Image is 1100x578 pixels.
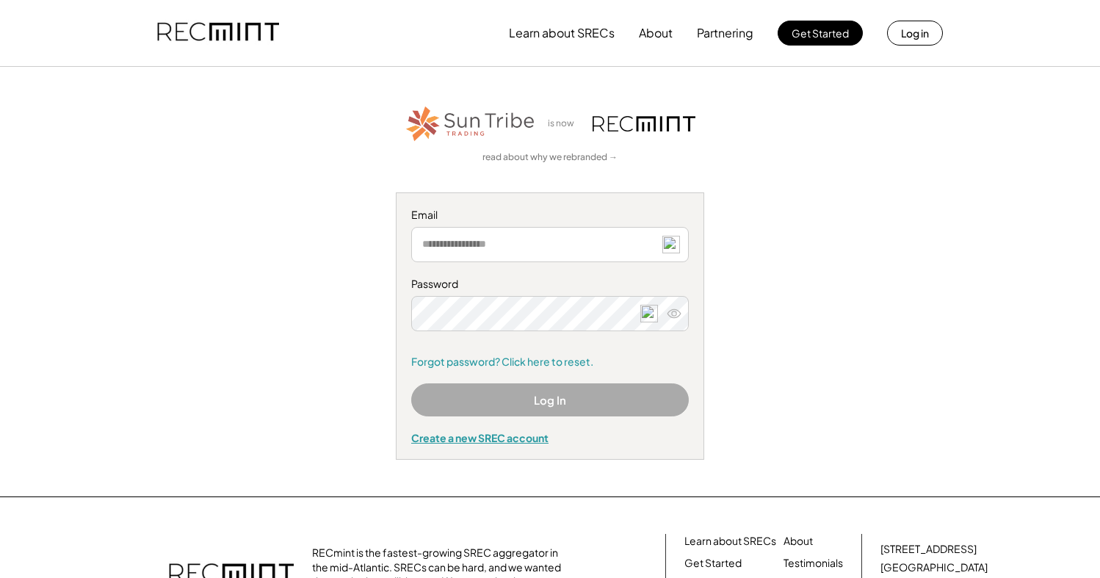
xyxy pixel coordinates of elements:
div: [STREET_ADDRESS] [880,542,977,557]
img: recmint-logotype%403x.png [593,116,695,131]
img: STT_Horizontal_Logo%2B-%2BColor.png [405,104,537,144]
img: npw-badge-icon.svg [662,236,680,253]
a: About [784,534,813,549]
button: Log In [411,383,689,416]
img: npw-badge-icon.svg [640,305,658,322]
a: Forgot password? Click here to reset. [411,355,689,369]
div: Password [411,277,689,292]
a: read about why we rebranded → [482,151,618,164]
button: Log in [887,21,943,46]
button: Partnering [697,18,753,48]
a: Get Started [684,556,742,571]
img: recmint-logotype%403x.png [157,8,279,58]
a: Testimonials [784,556,843,571]
button: Get Started [778,21,863,46]
div: Create a new SREC account [411,431,689,444]
div: [GEOGRAPHIC_DATA] [880,560,988,575]
button: Learn about SRECs [509,18,615,48]
div: Email [411,208,689,223]
a: Learn about SRECs [684,534,776,549]
button: About [639,18,673,48]
div: is now [544,118,585,130]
